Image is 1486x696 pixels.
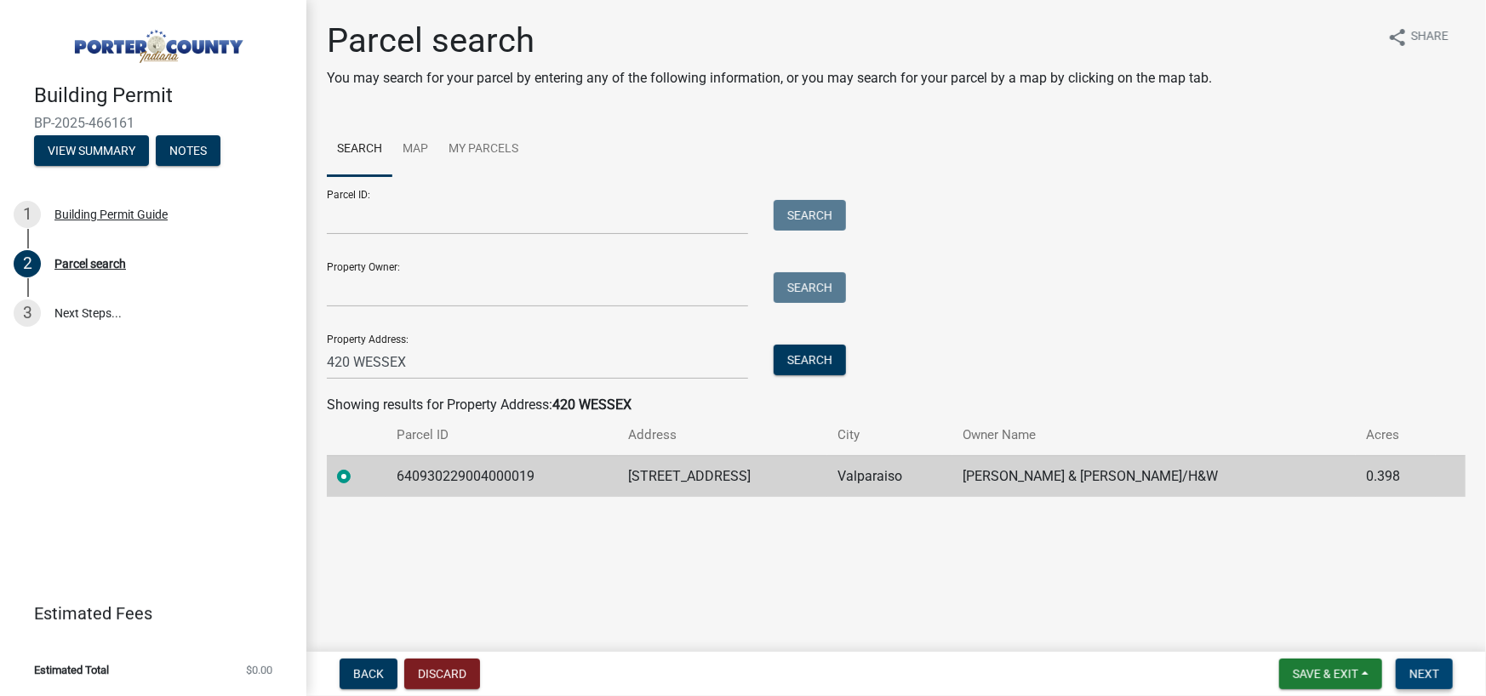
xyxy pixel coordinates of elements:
td: 640930229004000019 [386,455,618,497]
button: Save & Exit [1279,659,1382,689]
span: Next [1409,667,1439,681]
wm-modal-confirm: Summary [34,145,149,158]
i: share [1387,27,1408,48]
span: Estimated Total [34,665,109,676]
span: Back [353,667,384,681]
th: Address [619,415,828,455]
a: Search [327,123,392,177]
wm-modal-confirm: Notes [156,145,220,158]
div: Parcel search [54,258,126,270]
a: My Parcels [438,123,529,177]
button: Discard [404,659,480,689]
button: View Summary [34,135,149,166]
button: Back [340,659,397,689]
img: Porter County, Indiana [34,18,279,66]
div: 3 [14,300,41,327]
th: Owner Name [952,415,1356,455]
button: Next [1396,659,1453,689]
span: Share [1411,27,1449,48]
button: Search [774,345,846,375]
h1: Parcel search [327,20,1212,61]
th: City [827,415,952,455]
td: 0.398 [1356,455,1436,497]
div: 1 [14,201,41,228]
button: Search [774,272,846,303]
button: Search [774,200,846,231]
td: [STREET_ADDRESS] [619,455,828,497]
span: Save & Exit [1293,667,1358,681]
td: [PERSON_NAME] & [PERSON_NAME]/H&W [952,455,1356,497]
th: Parcel ID [386,415,618,455]
td: Valparaiso [827,455,952,497]
th: Acres [1356,415,1436,455]
button: shareShare [1374,20,1462,54]
p: You may search for your parcel by entering any of the following information, or you may search fo... [327,68,1212,88]
div: Building Permit Guide [54,208,168,220]
h4: Building Permit [34,83,293,108]
div: 2 [14,250,41,277]
strong: 420 WESSEX [552,396,632,413]
button: Notes [156,135,220,166]
div: Showing results for Property Address: [327,395,1466,415]
a: Estimated Fees [14,596,279,630]
span: BP-2025-466161 [34,115,272,131]
span: $0.00 [246,665,272,676]
a: Map [392,123,438,177]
